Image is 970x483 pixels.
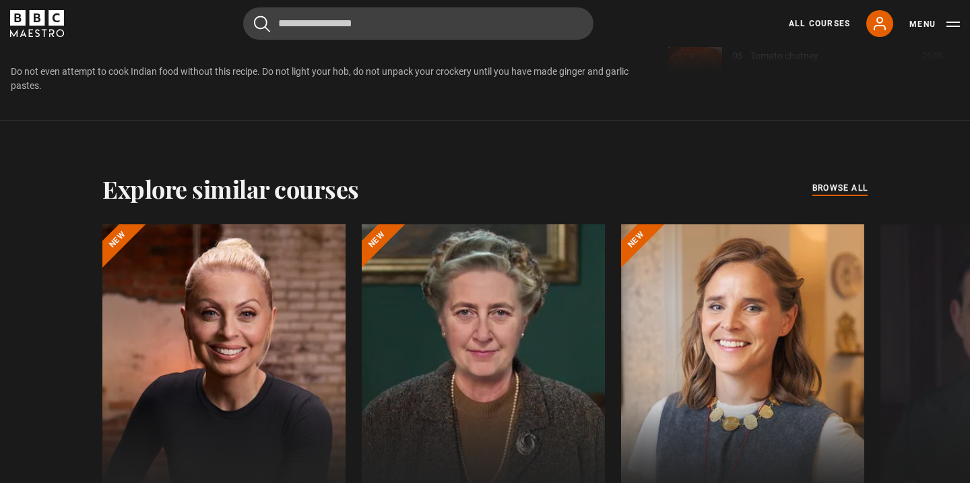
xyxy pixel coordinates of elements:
input: Search [243,7,593,40]
svg: BBC Maestro [10,10,64,37]
a: All Courses [789,18,850,30]
button: Toggle navigation [909,18,960,31]
button: Submit the search query [254,15,270,32]
a: browse all [812,181,868,196]
span: browse all [812,181,868,195]
h2: Explore similar courses [102,174,359,203]
p: Do not even attempt to cook Indian food without this recipe. Do not light your hob, do not unpack... [11,65,636,93]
